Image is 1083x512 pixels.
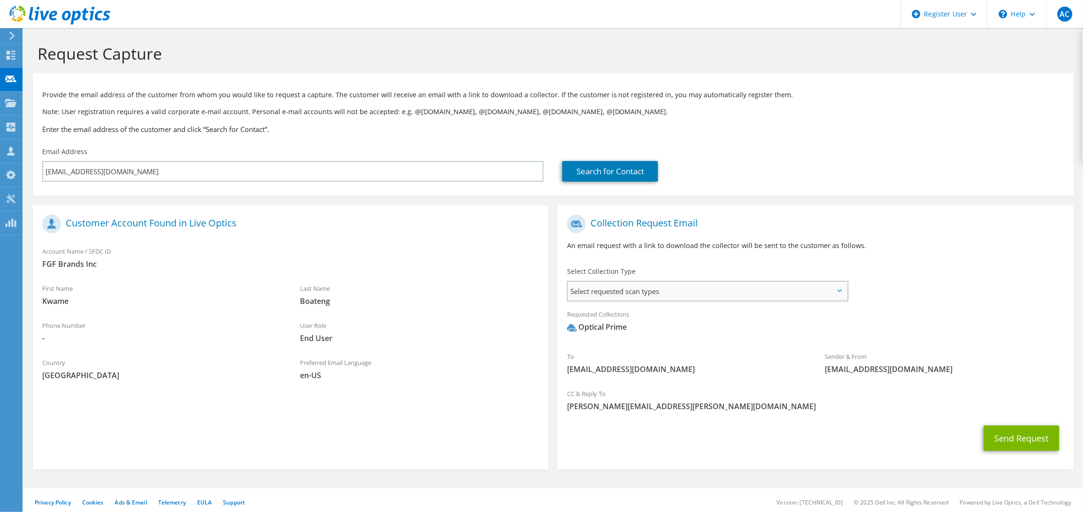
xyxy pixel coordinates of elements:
a: Search for Contact [562,161,658,182]
a: Privacy Policy [35,498,71,506]
span: AC [1058,7,1073,22]
a: Support [223,498,245,506]
span: [EMAIL_ADDRESS][DOMAIN_NAME] [567,364,806,374]
h1: Collection Request Email [567,215,1059,233]
label: Email Address [42,147,87,156]
span: [GEOGRAPHIC_DATA] [42,370,281,380]
li: Powered by Live Optics, a Dell Technology [960,498,1072,506]
div: Account Name / SFDC ID [33,241,548,274]
span: FGF Brands Inc [42,259,539,269]
a: Ads & Email [115,498,147,506]
div: Phone Number [33,316,291,348]
p: Note: User registration requires a valid corporate e-mail account. Personal e-mail accounts will ... [42,107,1064,117]
label: Select Collection Type [567,267,636,276]
div: Last Name [291,279,548,311]
div: First Name [33,279,291,311]
li: © 2025 Dell Inc. All Rights Reserved [854,498,949,506]
a: Cookies [82,498,104,506]
div: CC & Reply To [558,384,1073,416]
span: Select requested scan types [568,282,847,301]
span: Kwame [42,296,281,306]
span: Boateng [300,296,539,306]
span: - [42,333,281,343]
li: Version: [TECHNICAL_ID] [777,498,843,506]
div: Requested Collections [558,304,1073,342]
span: End User [300,333,539,343]
span: en-US [300,370,539,380]
div: Sender & From [816,347,1074,379]
div: Preferred Email Language [291,353,548,385]
span: [PERSON_NAME][EMAIL_ADDRESS][PERSON_NAME][DOMAIN_NAME] [567,401,1064,411]
svg: \n [999,10,1007,18]
div: Optical Prime [567,322,627,333]
span: [EMAIL_ADDRESS][DOMAIN_NAME] [825,364,1064,374]
div: User Role [291,316,548,348]
p: An email request with a link to download the collector will be sent to the customer as follows. [567,240,1064,251]
div: To [558,347,815,379]
h1: Customer Account Found in Live Optics [42,215,534,233]
div: Country [33,353,291,385]
h3: Enter the email address of the customer and click “Search for Contact”. [42,124,1064,134]
p: Provide the email address of the customer from whom you would like to request a capture. The cust... [42,90,1064,100]
h1: Request Capture [38,44,1064,63]
a: Telemetry [158,498,186,506]
button: Send Request [984,426,1060,451]
a: EULA [197,498,212,506]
